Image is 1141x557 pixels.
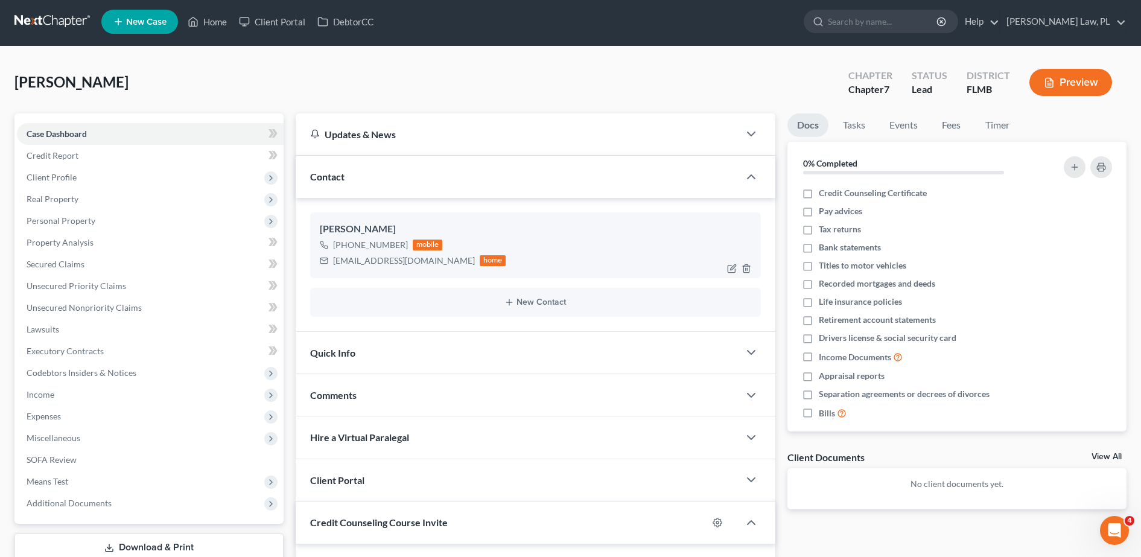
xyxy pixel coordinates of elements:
span: Quick Info [310,347,355,358]
div: home [480,255,506,266]
span: Contact [310,171,345,182]
span: Comments [310,389,357,401]
a: Client Portal [233,11,311,33]
span: Retirement account statements [819,314,936,326]
span: Lawsuits [27,324,59,334]
span: [PERSON_NAME] [14,73,129,91]
a: Credit Report [17,145,284,167]
input: Search by name... [828,10,938,33]
span: Miscellaneous [27,433,80,443]
a: Docs [787,113,828,137]
a: Executory Contracts [17,340,284,362]
a: Property Analysis [17,232,284,253]
span: Expenses [27,411,61,421]
span: Unsecured Priority Claims [27,281,126,291]
span: Tax returns [819,223,861,235]
span: Bank statements [819,241,881,253]
span: SOFA Review [27,454,77,465]
span: Credit Counseling Course Invite [310,517,448,528]
span: Separation agreements or decrees of divorces [819,388,990,400]
a: Secured Claims [17,253,284,275]
div: FLMB [967,83,1010,97]
div: Chapter [848,83,892,97]
button: New Contact [320,298,751,307]
span: Credit Counseling Certificate [819,187,927,199]
a: Fees [932,113,971,137]
iframe: Intercom live chat [1100,516,1129,545]
div: District [967,69,1010,83]
span: Appraisal reports [819,370,885,382]
div: Status [912,69,947,83]
div: [PERSON_NAME] [320,222,751,237]
a: View All [1092,453,1122,461]
span: Additional Documents [27,498,112,508]
p: No client documents yet. [797,478,1117,490]
a: DebtorCC [311,11,380,33]
span: Client Portal [310,474,364,486]
span: Means Test [27,476,68,486]
a: Tasks [833,113,875,137]
span: Income Documents [819,351,891,363]
strong: 0% Completed [803,158,857,168]
span: Life insurance policies [819,296,902,308]
a: SOFA Review [17,449,284,471]
span: Drivers license & social security card [819,332,956,344]
span: Income [27,389,54,399]
a: Timer [976,113,1019,137]
a: Home [182,11,233,33]
div: Chapter [848,69,892,83]
span: Credit Report [27,150,78,161]
span: Hire a Virtual Paralegal [310,431,409,443]
span: Real Property [27,194,78,204]
span: 4 [1125,516,1134,526]
a: Lawsuits [17,319,284,340]
a: Help [959,11,999,33]
div: mobile [413,240,443,250]
span: 7 [884,83,889,95]
span: Property Analysis [27,237,94,247]
a: Unsecured Nonpriority Claims [17,297,284,319]
a: Unsecured Priority Claims [17,275,284,297]
span: Secured Claims [27,259,84,269]
div: [PHONE_NUMBER] [333,239,408,251]
span: Executory Contracts [27,346,104,356]
div: Updates & News [310,128,725,141]
span: Codebtors Insiders & Notices [27,368,136,378]
span: New Case [126,18,167,27]
div: Client Documents [787,451,865,463]
span: Recorded mortgages and deeds [819,278,935,290]
span: Pay advices [819,205,862,217]
button: Preview [1029,69,1112,96]
a: Events [880,113,927,137]
span: Personal Property [27,215,95,226]
span: Unsecured Nonpriority Claims [27,302,142,313]
span: Bills [819,407,835,419]
div: [EMAIL_ADDRESS][DOMAIN_NAME] [333,255,475,267]
a: Case Dashboard [17,123,284,145]
div: Lead [912,83,947,97]
a: [PERSON_NAME] Law, PL [1000,11,1126,33]
span: Titles to motor vehicles [819,259,906,272]
span: Case Dashboard [27,129,87,139]
span: Client Profile [27,172,77,182]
